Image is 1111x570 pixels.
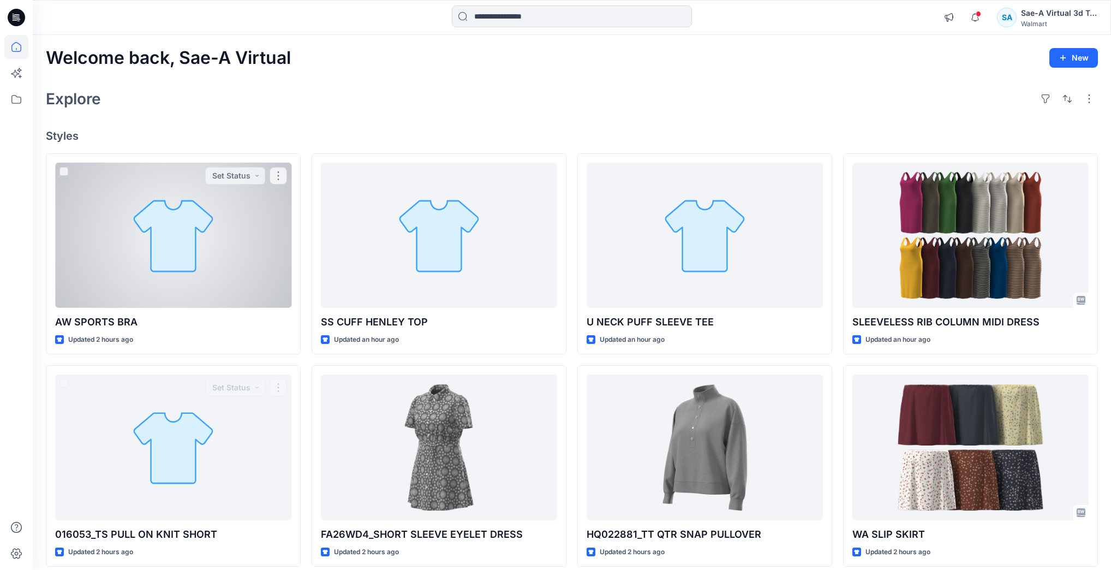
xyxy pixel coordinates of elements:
[55,163,291,308] a: AW SPORTS BRA
[865,334,930,346] p: Updated an hour ago
[321,314,557,330] p: SS CUFF HENLEY TOP
[587,375,823,520] a: HQ022881_TT QTR SNAP PULLOVER
[334,334,399,346] p: Updated an hour ago
[852,527,1089,542] p: WA SLIP SKIRT
[46,129,1098,143] h4: Styles
[321,527,557,542] p: FA26WD4_SHORT SLEEVE EYELET DRESS
[1021,20,1097,28] div: Walmart
[1021,7,1097,20] div: Sae-A Virtual 3d Team
[852,375,1089,520] a: WA SLIP SKIRT
[852,163,1089,308] a: SLEEVELESS RIB COLUMN MIDI DRESS
[600,334,665,346] p: Updated an hour ago
[865,547,930,558] p: Updated 2 hours ago
[321,163,557,308] a: SS CUFF HENLEY TOP
[55,375,291,520] a: 016053_TS PULL ON KNIT SHORT
[852,314,1089,330] p: SLEEVELESS RIB COLUMN MIDI DRESS
[68,547,133,558] p: Updated 2 hours ago
[1049,48,1098,68] button: New
[587,527,823,542] p: HQ022881_TT QTR SNAP PULLOVER
[55,527,291,542] p: 016053_TS PULL ON KNIT SHORT
[321,375,557,520] a: FA26WD4_SHORT SLEEVE EYELET DRESS
[46,90,101,108] h2: Explore
[587,163,823,308] a: U NECK PUFF SLEEVE TEE
[46,48,291,68] h2: Welcome back, Sae-A Virtual
[587,314,823,330] p: U NECK PUFF SLEEVE TEE
[334,547,399,558] p: Updated 2 hours ago
[55,314,291,330] p: AW SPORTS BRA
[600,547,665,558] p: Updated 2 hours ago
[68,334,133,346] p: Updated 2 hours ago
[997,8,1017,27] div: SA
